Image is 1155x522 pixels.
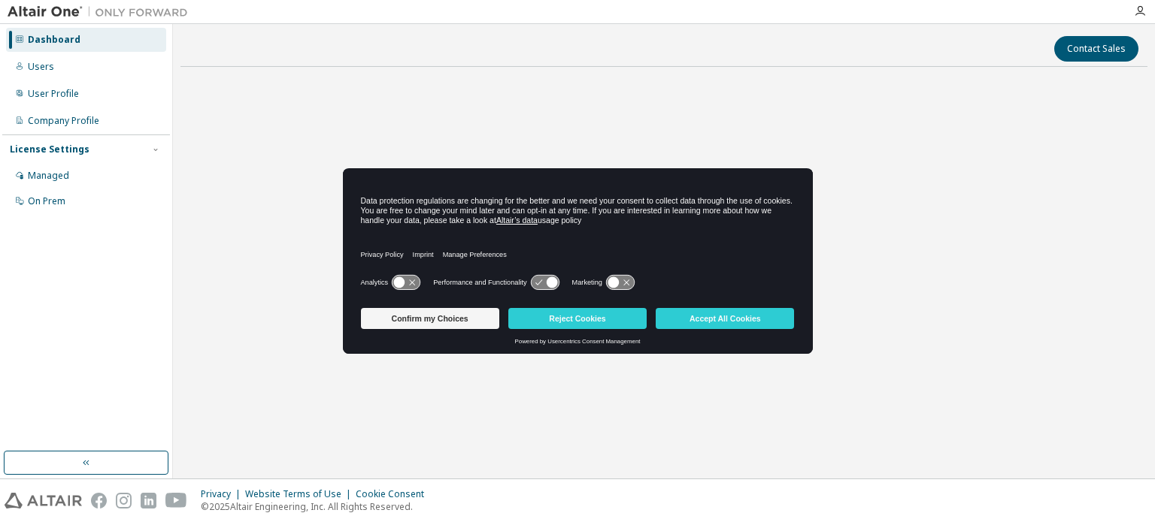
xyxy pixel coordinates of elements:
img: youtube.svg [165,493,187,508]
div: Managed [28,170,69,182]
div: Cookie Consent [356,488,433,500]
div: Company Profile [28,115,99,127]
img: Altair One [8,5,196,20]
img: facebook.svg [91,493,107,508]
div: User Profile [28,88,79,100]
img: instagram.svg [116,493,132,508]
div: Dashboard [28,34,80,46]
img: linkedin.svg [141,493,156,508]
button: Contact Sales [1054,36,1138,62]
div: License Settings [10,143,89,155]
div: On Prem [28,195,65,207]
img: altair_logo.svg [5,493,82,508]
div: Privacy [201,488,245,500]
div: Website Terms of Use [245,488,356,500]
div: Users [28,61,54,73]
p: © 2025 Altair Engineering, Inc. All Rights Reserved. [201,500,433,513]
